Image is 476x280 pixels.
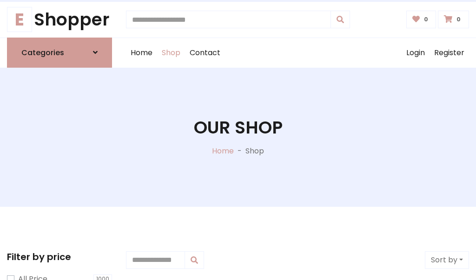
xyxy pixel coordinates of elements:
a: Categories [7,38,112,68]
a: Register [430,38,469,68]
h1: Our Shop [194,117,283,138]
span: 0 [454,15,463,24]
a: EShopper [7,9,112,30]
h1: Shopper [7,9,112,30]
a: 0 [438,11,469,28]
a: Login [402,38,430,68]
a: 0 [406,11,436,28]
p: Shop [245,146,264,157]
a: Shop [157,38,185,68]
a: Home [126,38,157,68]
h5: Filter by price [7,251,112,262]
h6: Categories [21,48,64,57]
p: - [234,146,245,157]
a: Home [212,146,234,156]
span: 0 [422,15,430,24]
a: Contact [185,38,225,68]
span: E [7,7,32,32]
button: Sort by [425,251,469,269]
